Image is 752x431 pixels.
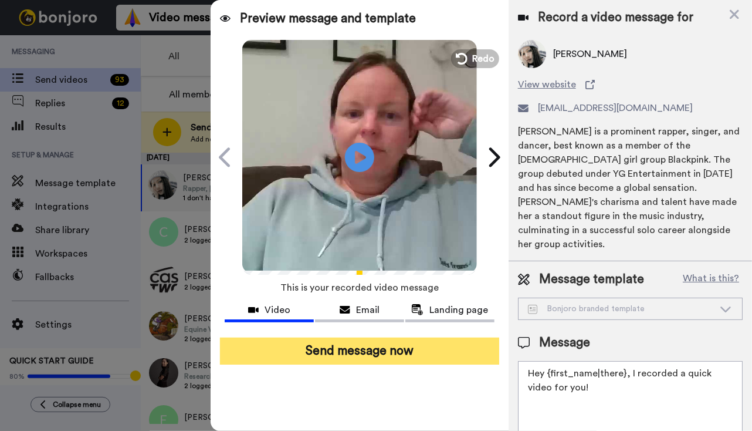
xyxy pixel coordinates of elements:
[538,101,693,115] span: [EMAIL_ADDRESS][DOMAIN_NAME]
[518,124,743,251] div: [PERSON_NAME] is a prominent rapper, singer, and dancer, best known as a member of the [DEMOGRAPH...
[429,303,488,317] span: Landing page
[539,334,590,352] span: Message
[220,338,499,365] button: Send message now
[518,78,743,92] a: View website
[265,303,290,317] span: Video
[679,271,743,288] button: What is this?
[280,275,439,301] span: This is your recorded video message
[518,78,576,92] span: View website
[528,303,714,315] div: Bonjoro branded template
[539,271,644,288] span: Message template
[356,303,380,317] span: Email
[528,305,538,314] img: Message-temps.svg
